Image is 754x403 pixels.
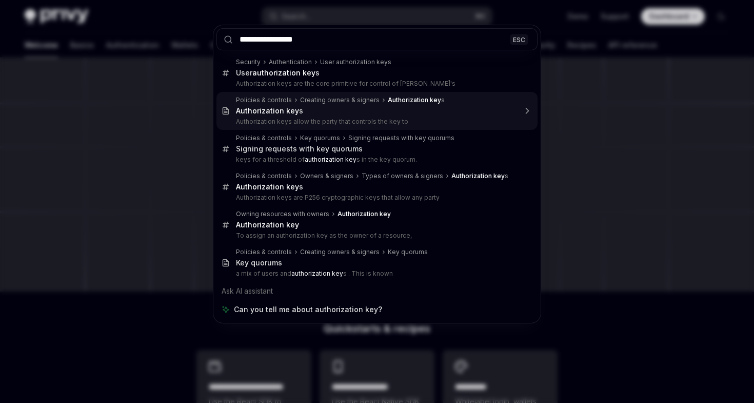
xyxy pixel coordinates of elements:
[388,96,445,104] div: s
[236,210,329,218] div: Owning resources with owners
[236,156,516,164] p: keys for a threshold of s in the key quorum.
[388,96,441,104] b: Authorization key
[300,172,353,180] div: Owners & signers
[388,248,428,256] div: Key quorums
[451,172,505,180] b: Authorization key
[236,182,303,191] div: s
[236,194,516,202] p: Authorization keys are P256 cryptographic keys that allow any party
[236,220,299,229] b: Authorization key
[236,134,292,142] div: Policies & controls
[236,118,516,126] p: Authorization keys allow the party that controls the key to
[234,304,382,315] span: Can you tell me about authorization key?
[451,172,508,180] div: s
[269,58,312,66] div: Authentication
[362,172,443,180] div: Types of owners & signers
[300,248,380,256] div: Creating owners & signers
[252,68,315,77] b: authorization key
[510,34,528,45] div: ESC
[236,106,303,116] div: s
[216,282,538,300] div: Ask AI assistant
[236,248,292,256] div: Policies & controls
[236,106,299,115] b: Authorization key
[236,96,292,104] div: Policies & controls
[291,270,343,277] b: authorization key
[305,156,356,163] b: authorization key
[236,80,516,88] p: Authorization keys are the core primitive for control of [PERSON_NAME]'s
[236,182,299,191] b: Authorization key
[236,232,516,240] p: To assign an authorization key as the owner of a resource,
[236,270,516,278] p: a mix of users and s . This is known
[348,134,454,142] div: Signing requests with key quorums
[300,134,340,142] div: Key quorums
[338,210,391,218] b: Authorization key
[320,58,391,66] div: User authorization keys
[236,68,320,78] div: User s
[236,144,363,153] div: Signing requests with key quorums
[236,258,282,267] div: Key quorums
[236,172,292,180] div: Policies & controls
[300,96,380,104] div: Creating owners & signers
[236,58,261,66] div: Security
